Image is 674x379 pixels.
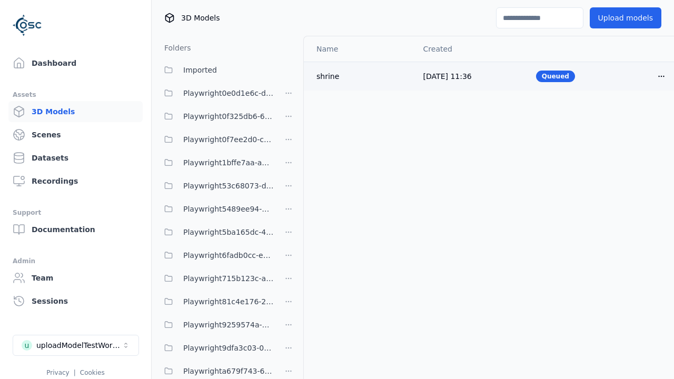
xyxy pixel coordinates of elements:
span: Playwright715b123c-a835-4a65-8ece-9ded38a37e45 [183,272,274,285]
button: Playwright0f7ee2d0-cebf-4840-a756-5a7a26222786 [158,129,274,150]
span: Playwright81c4e176-2a30-4da1-8eed-eab258023260 [183,295,274,308]
span: | [74,369,76,376]
button: Playwright9dfa3c03-00a9-4ca2-9f4b-f0b1cd927ec8 [158,337,274,358]
div: shrine [316,71,407,82]
span: Playwright53c68073-d5c8-44ac-8dad-195e9eff2066 [183,179,274,192]
a: Dashboard [8,53,143,74]
span: Playwright5ba165dc-4089-478a-8d09-304bc8481d88 [183,226,274,238]
div: Queued [536,71,575,82]
span: Playwright1bffe7aa-a2d6-48ff-926d-a47ed35bd152 [183,156,274,169]
span: Playwright0f7ee2d0-cebf-4840-a756-5a7a26222786 [183,133,274,146]
button: Playwright1bffe7aa-a2d6-48ff-926d-a47ed35bd152 [158,152,274,173]
a: 3D Models [8,101,143,122]
th: Name [304,36,415,62]
a: Cookies [80,369,105,376]
a: Privacy [46,369,69,376]
span: Playwright9259574a-99d8-4589-8e4f-773eb3ccbbb2 [183,318,274,331]
span: 3D Models [181,13,220,23]
button: Playwright5ba165dc-4089-478a-8d09-304bc8481d88 [158,222,274,243]
img: Logo [13,11,42,40]
div: Assets [13,88,138,101]
span: Playwright0e0d1e6c-db5a-4244-b424-632341d2c1b4 [183,87,274,99]
a: Datasets [8,147,143,168]
span: Playwright6fadb0cc-edc0-4fea-9072-369268bd9eb3 [183,249,274,262]
th: Created [415,36,528,62]
div: Support [13,206,138,219]
button: Playwright0e0d1e6c-db5a-4244-b424-632341d2c1b4 [158,83,274,104]
button: Playwright6fadb0cc-edc0-4fea-9072-369268bd9eb3 [158,245,274,266]
a: Scenes [8,124,143,145]
button: Select a workspace [13,335,139,356]
button: Imported [158,59,297,81]
button: Playwright9259574a-99d8-4589-8e4f-773eb3ccbbb2 [158,314,274,335]
span: Imported [183,64,217,76]
h3: Folders [158,43,191,53]
button: Playwright5489ee94-77c0-4cdc-8ec7-0072a5d2a389 [158,198,274,220]
a: Sessions [8,291,143,312]
div: u [22,340,32,351]
a: Team [8,267,143,288]
div: uploadModelTestWorkspace [36,340,122,351]
a: Documentation [8,219,143,240]
button: Playwright0f325db6-6c4b-4947-9a8f-f4487adedf2c [158,106,274,127]
button: Upload models [590,7,661,28]
span: [DATE] 11:36 [423,72,472,81]
span: Playwright5489ee94-77c0-4cdc-8ec7-0072a5d2a389 [183,203,274,215]
div: Admin [13,255,138,267]
button: Playwright715b123c-a835-4a65-8ece-9ded38a37e45 [158,268,274,289]
a: Recordings [8,171,143,192]
button: Playwright81c4e176-2a30-4da1-8eed-eab258023260 [158,291,274,312]
button: Playwright53c68073-d5c8-44ac-8dad-195e9eff2066 [158,175,274,196]
span: Playwrighta679f743-6502-4593-9ef9-45d94dfc9c2e [183,365,274,377]
span: Playwright0f325db6-6c4b-4947-9a8f-f4487adedf2c [183,110,274,123]
span: Playwright9dfa3c03-00a9-4ca2-9f4b-f0b1cd927ec8 [183,342,274,354]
